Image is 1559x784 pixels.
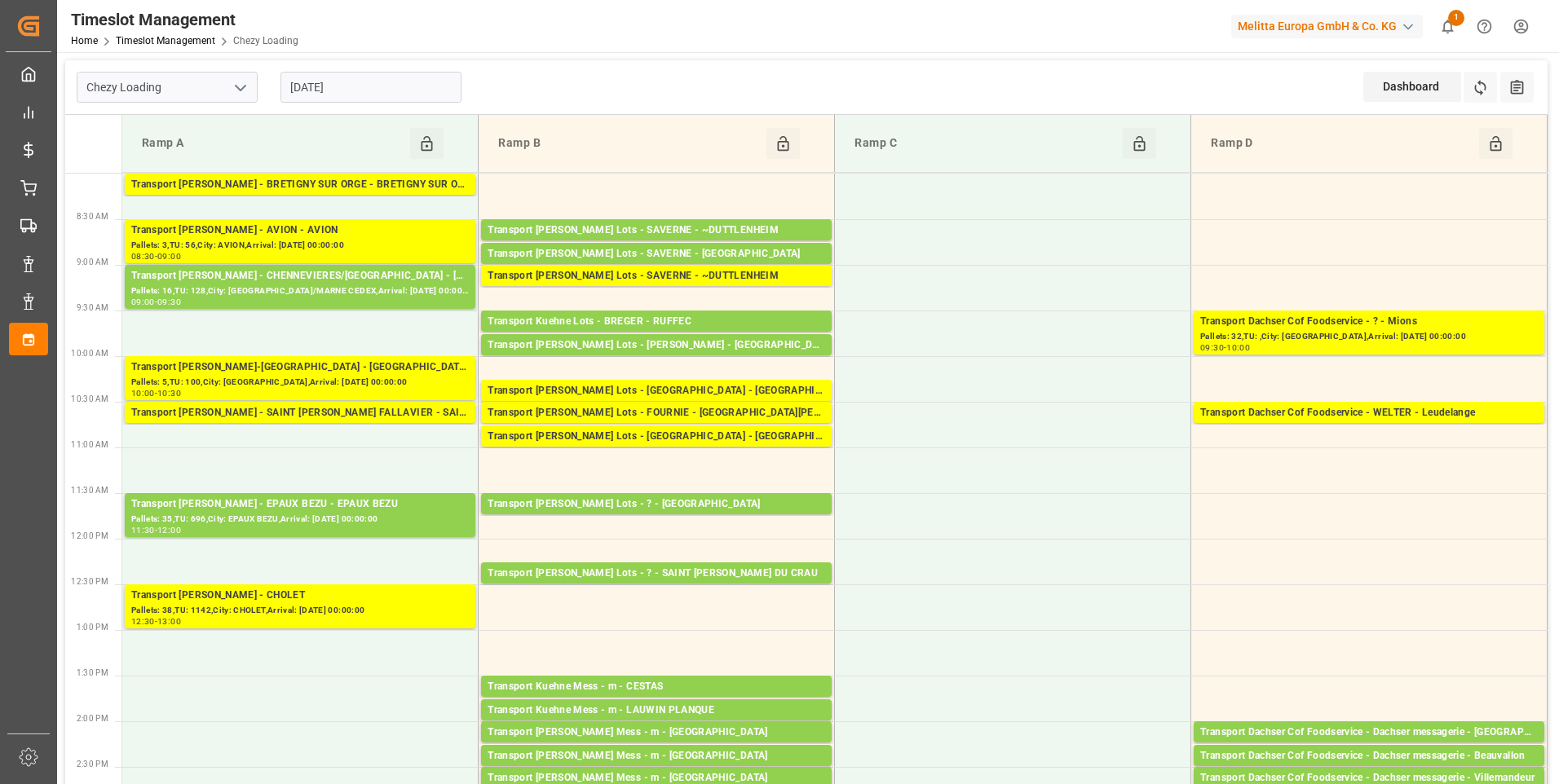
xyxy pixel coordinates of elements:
div: Transport [PERSON_NAME] Lots - SAVERNE - ~DUTTLENHEIM [488,222,825,239]
div: - [1224,344,1226,351]
span: 11:00 AM [71,440,108,449]
div: Pallets: ,TU: 380,City: [GEOGRAPHIC_DATA],Arrival: [DATE] 00:00:00 [488,262,825,276]
div: Pallets: 2,TU: 11,City: [GEOGRAPHIC_DATA] [GEOGRAPHIC_DATA],Arrival: [DATE] 00:00:00 [1200,741,1538,755]
div: Transport [PERSON_NAME] - CHENNEVIERES/[GEOGRAPHIC_DATA] - [GEOGRAPHIC_DATA]/MARNE CEDEX [131,268,469,284]
span: 1:30 PM [77,668,108,677]
div: Ramp D [1204,128,1479,159]
div: Pallets: 5,TU: 100,City: [GEOGRAPHIC_DATA],Arrival: [DATE] 00:00:00 [131,376,469,390]
div: Transport [PERSON_NAME] Mess - m - [GEOGRAPHIC_DATA] [488,748,825,764]
input: DD-MM-YYYY [280,72,462,103]
div: Melitta Europa GmbH & Co. KG [1231,15,1423,38]
div: 09:00 [157,253,181,260]
div: Transport Kuehne Lots - BREGER - RUFFEC [488,314,825,330]
span: 9:00 AM [77,258,108,266]
div: - [155,253,157,260]
div: Transport Dachser Cof Foodservice - Dachser messagerie - [GEOGRAPHIC_DATA] [GEOGRAPHIC_DATA] [1200,725,1538,741]
span: 8:30 AM [77,212,108,221]
div: Transport [PERSON_NAME] - AVION - AVION [131,222,469,239]
span: 12:00 PM [71,531,108,540]
div: Pallets: 1,TU: 79,City: [GEOGRAPHIC_DATA],Arrival: [DATE] 00:00:00 [1200,764,1538,778]
div: Pallets: ,TU: 58,City: ~[GEOGRAPHIC_DATA],Arrival: [DATE] 00:00:00 [488,239,825,253]
span: 1:00 PM [77,623,108,632]
button: open menu [227,75,252,100]
div: Transport [PERSON_NAME]-[GEOGRAPHIC_DATA] - [GEOGRAPHIC_DATA]-[GEOGRAPHIC_DATA] [131,359,469,376]
div: Transport Kuehne Mess - m - CESTAS [488,679,825,695]
div: Transport Kuehne Mess - m - LAUWIN PLANQUE [488,703,825,719]
div: Transport [PERSON_NAME] Lots - SAVERNE - [GEOGRAPHIC_DATA] [488,246,825,262]
span: 12:30 PM [71,577,108,586]
span: 2:30 PM [77,760,108,769]
div: Transport [PERSON_NAME] Lots - ? - SAINT [PERSON_NAME] DU CRAU [488,566,825,582]
span: 11:30 AM [71,486,108,495]
div: Pallets: 3,TU: 56,City: AVION,Arrival: [DATE] 00:00:00 [131,239,469,253]
div: Pallets: 2,TU: ,City: [GEOGRAPHIC_DATA][PERSON_NAME],Arrival: [DATE] 00:00:00 [131,421,469,435]
div: Transport [PERSON_NAME] Lots - FOURNIE - [GEOGRAPHIC_DATA][PERSON_NAME] [488,405,825,421]
div: Pallets: 1,TU: 31,City: [GEOGRAPHIC_DATA],Arrival: [DATE] 00:00:00 [488,695,825,709]
div: 13:00 [157,618,181,625]
div: Pallets: ,TU: 8,City: [GEOGRAPHIC_DATA],Arrival: [DATE] 00:00:00 [488,741,825,755]
div: - [155,618,157,625]
div: 11:30 [131,526,155,534]
input: Type to search/select [77,72,258,103]
div: Transport Dachser Cof Foodservice - WELTER - Leudelange [1200,405,1538,421]
div: Transport [PERSON_NAME] Mess - m - [GEOGRAPHIC_DATA] [488,725,825,741]
span: 10:00 AM [71,349,108,358]
div: Transport [PERSON_NAME] - SAINT [PERSON_NAME] FALLAVIER - SAINT [PERSON_NAME] FALLAVIER [131,405,469,421]
span: 1 [1448,10,1464,26]
div: Pallets: 1,TU: 439,City: [GEOGRAPHIC_DATA],Arrival: [DATE] 00:00:00 [488,399,825,413]
div: Pallets: 35,TU: 696,City: EPAUX BEZU,Arrival: [DATE] 00:00:00 [131,513,469,526]
div: 09:00 [131,298,155,306]
div: 09:30 [157,298,181,306]
div: Transport [PERSON_NAME] - BRETIGNY SUR ORGE - BRETIGNY SUR ORGE [131,177,469,193]
div: Transport Dachser Cof Foodservice - ? - Mions [1200,314,1538,330]
div: Pallets: ,TU: 2,City: [GEOGRAPHIC_DATA],Arrival: [DATE] 00:00:00 [488,764,825,778]
div: Pallets: ,TU: 91,City: [GEOGRAPHIC_DATA],Arrival: [DATE] 00:00:00 [488,354,825,368]
div: Transport [PERSON_NAME] - CHOLET [131,588,469,604]
div: Pallets: 2,TU: ,City: [GEOGRAPHIC_DATA],Arrival: [DATE] 00:00:00 [131,193,469,207]
button: show 1 new notifications [1429,8,1466,45]
div: - [155,526,157,534]
div: Pallets: ,TU: 22,City: LAUWIN PLANQUE,Arrival: [DATE] 00:00:00 [488,719,825,733]
div: Pallets: 1,TU: 36,City: [GEOGRAPHIC_DATA][PERSON_NAME],Arrival: [DATE] 00:00:00 [488,421,825,435]
div: Timeslot Management [71,7,298,32]
a: Home [71,35,98,46]
div: Pallets: 16,TU: 128,City: [GEOGRAPHIC_DATA]/MARNE CEDEX,Arrival: [DATE] 00:00:00 [131,284,469,298]
div: Pallets: 2,TU: 189,City: [GEOGRAPHIC_DATA],Arrival: [DATE] 00:00:00 [488,445,825,459]
div: Pallets: ,TU: 67,City: RUFFEC,Arrival: [DATE] 00:00:00 [488,330,825,344]
div: Transport [PERSON_NAME] Lots - [GEOGRAPHIC_DATA] - [GEOGRAPHIC_DATA] [488,429,825,445]
button: Melitta Europa GmbH & Co. KG [1231,11,1429,42]
div: 12:30 [131,618,155,625]
div: Pallets: 38,TU: 1142,City: CHOLET,Arrival: [DATE] 00:00:00 [131,604,469,618]
div: Transport [PERSON_NAME] Lots - [GEOGRAPHIC_DATA] - [GEOGRAPHIC_DATA] [488,383,825,399]
div: Ramp B [492,128,766,159]
div: 08:30 [131,253,155,260]
div: Transport [PERSON_NAME] Lots - [PERSON_NAME] - [GEOGRAPHIC_DATA] [488,337,825,354]
div: Transport [PERSON_NAME] Lots - SAVERNE - ~DUTTLENHEIM [488,268,825,284]
div: - [155,298,157,306]
span: 9:30 AM [77,303,108,312]
div: Ramp A [135,128,410,159]
button: Help Center [1466,8,1503,45]
div: - [155,390,157,397]
div: Pallets: 6,TU: 94,City: [GEOGRAPHIC_DATA],Arrival: [DATE] 00:00:00 [1200,421,1538,435]
div: 10:30 [157,390,181,397]
div: Transport [PERSON_NAME] Lots - ? - [GEOGRAPHIC_DATA] [488,496,825,513]
div: Dashboard [1363,72,1461,102]
span: 2:00 PM [77,714,108,723]
div: 10:00 [131,390,155,397]
div: Pallets: 32,TU: ,City: [GEOGRAPHIC_DATA],Arrival: [DATE] 00:00:00 [1200,330,1538,344]
div: Ramp C [848,128,1123,159]
div: Pallets: 27,TU: 1444,City: MAUCHAMPS,Arrival: [DATE] 00:00:00 [488,513,825,526]
span: 10:30 AM [71,394,108,403]
div: Pallets: 11,TU: 261,City: [GEOGRAPHIC_DATA][PERSON_NAME],Arrival: [DATE] 00:00:00 [488,582,825,596]
div: 12:00 [157,526,181,534]
div: Transport [PERSON_NAME] - EPAUX BEZU - EPAUX BEZU [131,496,469,513]
div: Transport Dachser Cof Foodservice - Dachser messagerie - Beauvallon [1200,748,1538,764]
div: 09:30 [1200,344,1224,351]
a: Timeslot Management [116,35,215,46]
div: 10:00 [1226,344,1250,351]
div: Pallets: 2,TU: ,City: ~[GEOGRAPHIC_DATA],Arrival: [DATE] 00:00:00 [488,284,825,298]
